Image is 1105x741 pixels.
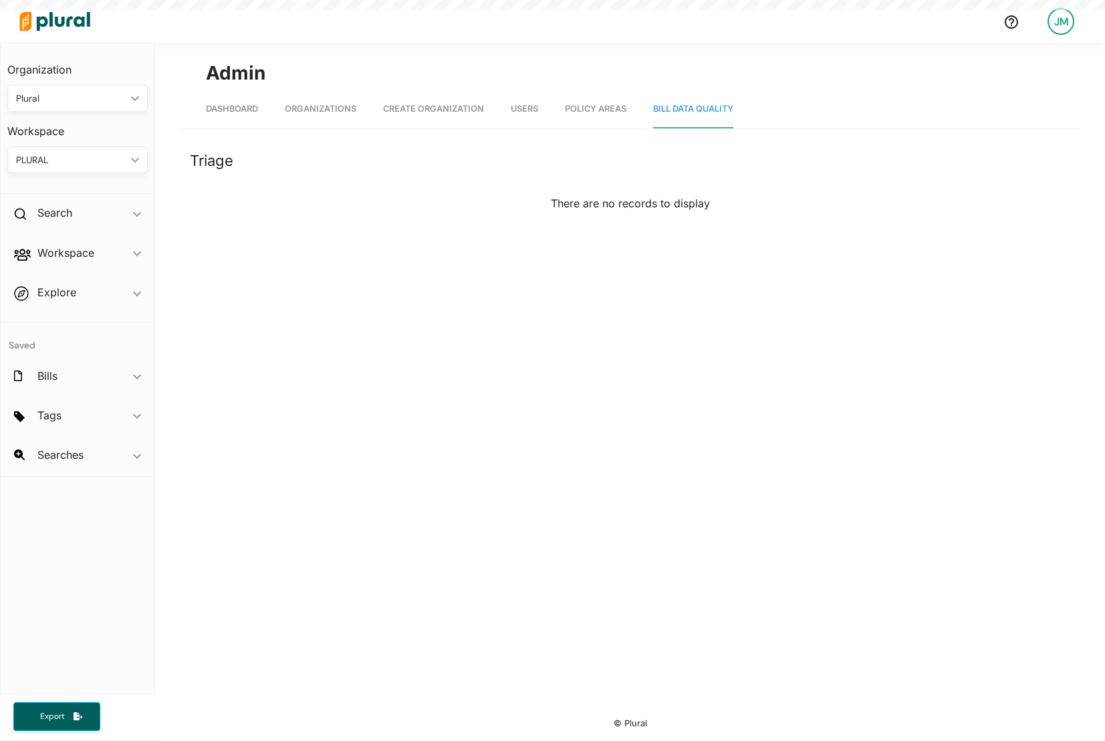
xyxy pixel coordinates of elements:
[535,179,726,227] div: There are no records to display
[37,285,76,300] h2: Explore
[206,90,258,128] a: Dashboard
[1048,8,1074,35] div: JM
[383,104,484,114] span: Create Organization
[206,59,1054,87] h1: Admin
[31,711,74,722] span: Export
[16,92,126,106] div: Plural
[37,447,84,462] h2: Searches
[1037,3,1085,40] a: JM
[653,104,733,114] span: Bill Data Quality
[16,153,126,167] div: PLURAL
[13,702,100,731] button: Export
[206,104,258,114] span: Dashboard
[614,718,647,728] small: © Plural
[653,90,733,128] a: Bill Data Quality
[190,150,654,172] div: Triage
[285,104,356,114] span: Organizations
[37,368,57,383] h2: Bills
[37,408,62,423] h2: Tags
[37,205,72,220] h2: Search
[511,104,538,114] span: Users
[511,90,538,128] a: Users
[285,90,356,128] a: Organizations
[565,104,626,114] span: Policy Areas
[37,245,94,260] h2: Workspace
[7,112,148,141] h3: Workspace
[565,90,626,128] a: Policy Areas
[1,322,154,355] h4: Saved
[383,90,484,128] a: Create Organization
[7,50,148,80] h3: Organization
